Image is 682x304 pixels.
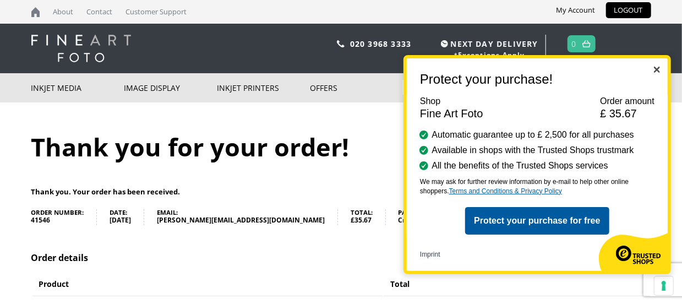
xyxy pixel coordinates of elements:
th: Product [32,273,383,295]
p: Thank you. Your order has been received. [31,186,651,198]
img: phone.svg [337,40,345,47]
img: Benefit [418,129,429,140]
img: Trusted Shops logo [616,246,661,264]
span: We may ask for further review information by e-mail to help other online shoppers. [420,178,629,195]
li: All the benefits of the Trusted Shops services [432,161,655,171]
li: Email: [157,209,338,225]
li: Total: [351,209,386,225]
a: Terms and Conditions & Privacy Policy [449,187,562,195]
a: Inkjet Media [31,73,124,102]
li: Available in shops with the Trusted Shops trustmark [432,145,655,161]
li: Date: [110,209,144,225]
h1: Thank you for your order! [31,130,651,164]
img: logo-white.svg [31,35,131,62]
h1: Protect your purchase! [407,72,659,87]
button: Close [654,66,660,75]
a: Offers [310,73,403,102]
li: Payment method: [399,209,472,225]
h2: Order details [31,252,651,264]
li: Order number: [31,209,97,225]
button: Protect your purchase for free [465,207,609,235]
strong: [DATE] [110,215,131,225]
a: Image Display [124,73,217,102]
span: NEXT DAY DELIVERY [438,37,538,50]
img: Benefit [418,160,429,171]
bdi: 35.67 [351,215,372,225]
img: Benefit [418,145,429,156]
img: time.svg [441,40,448,47]
strong: 41546 [31,215,84,225]
div: Fine Art Foto [420,108,483,119]
a: Imprint [420,251,440,258]
div: Order amount [600,95,654,108]
a: 0 [571,36,576,52]
a: Exceptions Apply [458,50,525,59]
a: Inkjet Printers [217,73,310,102]
a: 020 3968 3333 [350,39,412,49]
span: £ [351,215,354,225]
a: My Account [548,2,604,18]
span: Automatic guarantee up to £ 2,500 for all purchases [432,130,634,139]
a: LOGOUT [606,2,651,18]
strong: Credit Card CS [399,215,460,225]
th: Total [384,273,650,295]
button: Your consent preferences for tracking technologies [654,276,673,295]
img: basket.svg [582,40,591,47]
div: Shop [420,95,483,108]
strong: [PERSON_NAME][EMAIL_ADDRESS][DOMAIN_NAME] [157,215,325,225]
div: £ 35.67 [600,108,654,119]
